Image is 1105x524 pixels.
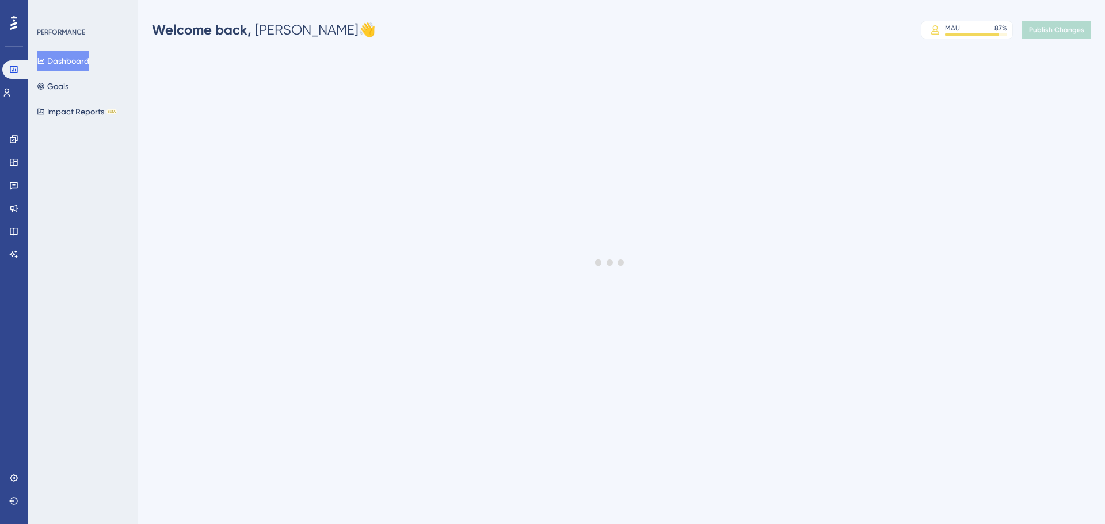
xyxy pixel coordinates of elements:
button: Publish Changes [1022,21,1091,39]
span: Publish Changes [1029,25,1084,35]
button: Impact ReportsBETA [37,101,117,122]
div: PERFORMANCE [37,28,85,37]
div: [PERSON_NAME] 👋 [152,21,376,39]
div: 87 % [995,24,1007,33]
div: MAU [945,24,960,33]
button: Goals [37,76,68,97]
div: BETA [106,109,117,114]
span: Welcome back, [152,21,252,38]
button: Dashboard [37,51,89,71]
